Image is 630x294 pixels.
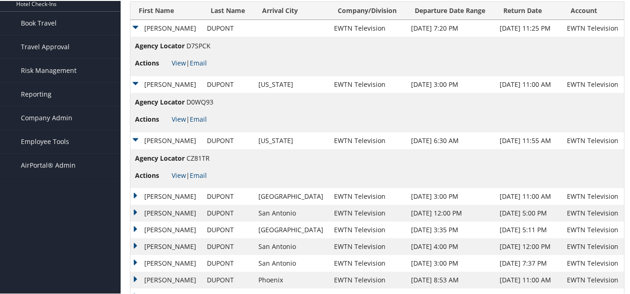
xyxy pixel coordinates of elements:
span: Agency Locator [135,152,185,163]
td: [DATE] 3:00 PM [406,187,495,204]
td: DUPONT [202,271,254,287]
span: D7SPCK [186,40,211,49]
td: [DATE] 8:53 AM [406,271,495,287]
th: Departure Date Range: activate to sort column ascending [406,1,495,19]
a: View [172,170,186,179]
span: Actions [135,113,170,124]
td: [DATE] 7:37 PM [495,254,562,271]
td: EWTN Television [329,271,406,287]
a: Email [190,170,207,179]
a: Email [190,114,207,123]
span: Risk Management [21,58,77,81]
a: View [172,58,186,66]
td: EWTN Television [562,204,624,221]
td: EWTN Television [329,221,406,237]
th: Return Date: activate to sort column ascending [495,1,562,19]
td: DUPONT [202,204,254,221]
th: Account: activate to sort column ascending [562,1,624,19]
td: EWTN Television [562,187,624,204]
td: EWTN Television [562,75,624,92]
td: [DATE] 3:35 PM [406,221,495,237]
td: [DATE] 11:00 AM [495,75,562,92]
span: Travel Approval [21,34,70,58]
span: AirPortal® Admin [21,153,76,176]
td: [DATE] 11:00 AM [495,271,562,287]
td: EWTN Television [562,19,624,36]
td: [DATE] 3:00 PM [406,254,495,271]
td: [PERSON_NAME] [130,237,202,254]
td: EWTN Television [329,187,406,204]
td: [DATE] 11:00 AM [495,187,562,204]
th: Last Name: activate to sort column ascending [202,1,254,19]
td: [DATE] 4:00 PM [406,237,495,254]
td: EWTN Television [329,237,406,254]
td: EWTN Television [562,271,624,287]
td: [DATE] 12:00 PM [406,204,495,221]
td: [US_STATE] [254,131,330,148]
td: [PERSON_NAME] [130,19,202,36]
td: [DATE] 5:00 PM [495,204,562,221]
td: [DATE] 7:20 PM [406,19,495,36]
td: DUPONT [202,237,254,254]
td: EWTN Television [562,131,624,148]
span: Actions [135,57,170,67]
span: Actions [135,170,170,180]
td: EWTN Television [562,254,624,271]
td: Phoenix [254,271,330,287]
td: EWTN Television [329,75,406,92]
td: EWTN Television [329,204,406,221]
td: San Antonio [254,254,330,271]
span: CZ81TR [186,153,210,162]
td: DUPONT [202,254,254,271]
td: DUPONT [202,19,254,36]
td: [PERSON_NAME] [130,221,202,237]
span: | [172,170,207,179]
span: Agency Locator [135,40,185,50]
td: [PERSON_NAME] [130,131,202,148]
span: Employee Tools [21,129,69,152]
td: DUPONT [202,131,254,148]
td: DUPONT [202,75,254,92]
td: [PERSON_NAME] [130,254,202,271]
td: EWTN Television [562,237,624,254]
span: Agency Locator [135,96,185,106]
td: EWTN Television [329,19,406,36]
td: [PERSON_NAME] [130,271,202,287]
td: San Antonio [254,204,330,221]
a: Email [190,58,207,66]
a: View [172,114,186,123]
td: [DATE] 6:30 AM [406,131,495,148]
span: D0WQ93 [186,97,213,105]
td: [GEOGRAPHIC_DATA] [254,221,330,237]
td: [DATE] 11:55 AM [495,131,562,148]
span: Book Travel [21,11,57,34]
td: EWTN Television [562,221,624,237]
span: | [172,58,207,66]
td: DUPONT [202,221,254,237]
td: [PERSON_NAME] [130,204,202,221]
span: Reporting [21,82,51,105]
td: San Antonio [254,237,330,254]
td: [GEOGRAPHIC_DATA] [254,187,330,204]
th: Arrival City: activate to sort column ascending [254,1,330,19]
td: [DATE] 5:11 PM [495,221,562,237]
td: EWTN Television [329,254,406,271]
td: [DATE] 3:00 PM [406,75,495,92]
th: First Name: activate to sort column ascending [130,1,202,19]
td: EWTN Television [329,131,406,148]
span: | [172,114,207,123]
td: DUPONT [202,187,254,204]
td: [PERSON_NAME] [130,75,202,92]
td: [US_STATE] [254,75,330,92]
td: [DATE] 11:25 PM [495,19,562,36]
th: Company/Division [329,1,406,19]
td: [PERSON_NAME] [130,187,202,204]
span: Company Admin [21,105,72,129]
td: [DATE] 12:00 PM [495,237,562,254]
